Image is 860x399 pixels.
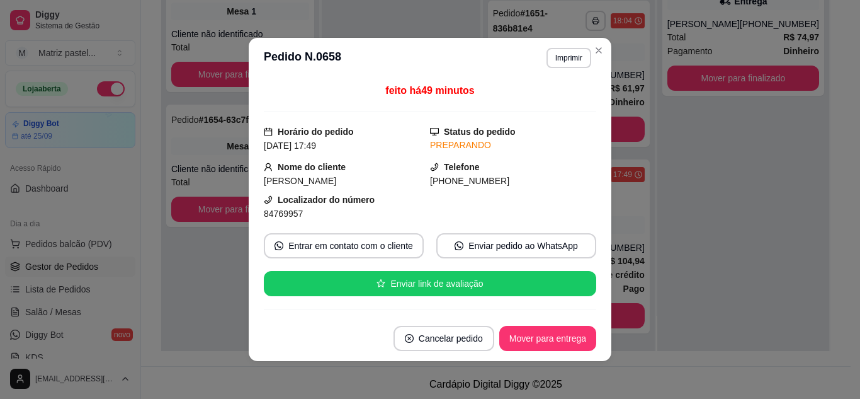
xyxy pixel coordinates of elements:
button: Close [589,40,609,61]
strong: Status do pedido [444,127,516,137]
strong: Horário do pedido [278,127,354,137]
button: whats-appEntrar em contato com o cliente [264,233,424,258]
span: [PHONE_NUMBER] [430,176,509,186]
span: user [264,163,273,171]
button: starEnviar link de avaliação [264,271,596,296]
strong: Telefone [444,162,480,172]
span: star [376,279,385,288]
strong: Nome do cliente [278,162,346,172]
strong: Localizador do número [278,195,375,205]
span: 84769957 [264,209,303,219]
span: close-circle [405,334,414,343]
span: desktop [430,127,439,136]
span: whats-app [455,241,463,250]
button: close-circleCancelar pedido [393,326,494,351]
span: phone [430,163,439,171]
button: whats-appEnviar pedido ao WhatsApp [436,233,596,258]
div: PREPARANDO [430,139,596,152]
span: feito há 49 minutos [385,85,474,96]
h3: Pedido N. 0658 [264,48,341,68]
span: whats-app [274,241,283,250]
span: calendar [264,127,273,136]
span: phone [264,195,273,204]
button: Mover para entrega [499,326,596,351]
button: Imprimir [546,48,591,68]
span: [DATE] 17:49 [264,141,316,151]
span: [PERSON_NAME] [264,176,336,186]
